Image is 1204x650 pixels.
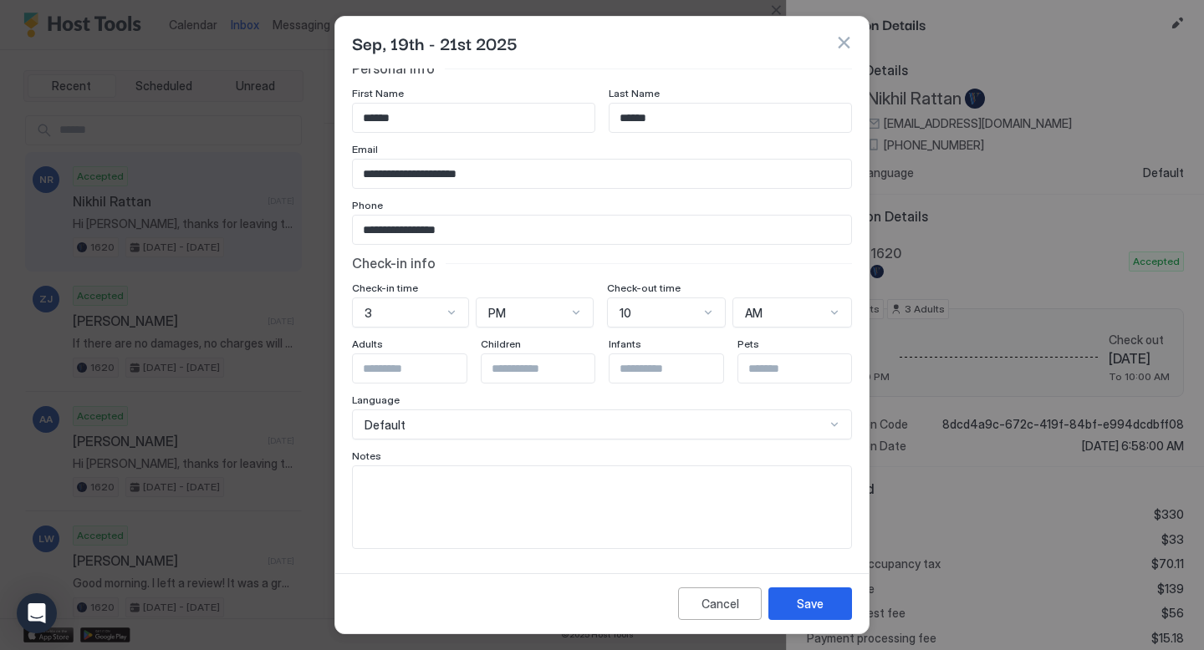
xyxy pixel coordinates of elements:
span: Default [365,418,406,433]
span: Infants [609,338,641,350]
span: 3 [365,306,372,321]
input: Input Field [353,160,851,188]
input: Input Field [610,104,851,132]
span: Phone [352,199,383,211]
span: 10 [620,306,631,321]
span: Children [481,338,521,350]
input: Input Field [482,354,619,383]
input: Input Field [738,354,875,383]
input: Input Field [353,354,490,383]
span: Email [352,143,378,155]
span: Check-in time [352,282,418,294]
span: Check-out time [607,282,681,294]
button: Cancel [678,587,762,620]
span: Personal info [352,60,435,77]
input: Input Field [353,216,851,244]
input: Input Field [610,354,747,383]
span: Notes [352,449,381,462]
input: Input Field [353,104,594,132]
div: Save [797,595,824,612]
button: Save [768,587,852,620]
span: Language [352,394,400,406]
span: Sep, 19th - 21st 2025 [352,30,518,55]
span: Adults [352,338,383,350]
textarea: Input Field [353,466,851,548]
span: Check-in info [352,255,436,272]
div: Open Intercom Messenger [17,593,57,633]
span: First Name [352,87,404,99]
span: PM [488,306,506,321]
span: Last Name [609,87,660,99]
div: Cancel [701,595,739,612]
span: AM [745,306,763,321]
span: Pets [737,338,759,350]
